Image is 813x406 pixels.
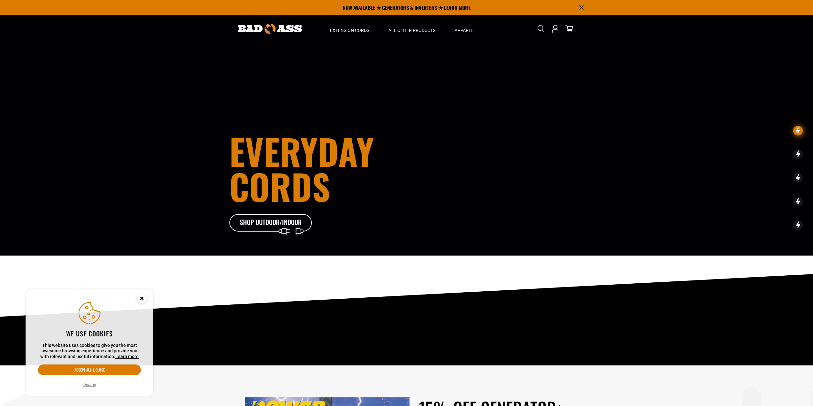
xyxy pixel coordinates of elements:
span: Extension Cords [330,27,369,33]
span: All Other Products [388,27,435,33]
summary: Extension Cords [320,15,379,42]
a: Shop Outdoor/Indoor [229,214,312,232]
h1: Everyday cords [229,134,442,204]
button: Decline [81,381,98,388]
a: Learn more [115,354,139,359]
p: This website uses cookies to give you the most awesome browsing experience and provide you with r... [38,343,141,360]
aside: Cookie Consent [26,289,153,396]
img: Bad Ass Extension Cords [238,24,302,34]
button: Accept all & close [38,364,141,375]
summary: All Other Products [379,15,445,42]
summary: Search [536,24,546,34]
h2: We use cookies [38,329,141,338]
span: Apparel [455,27,474,33]
summary: Apparel [445,15,483,42]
